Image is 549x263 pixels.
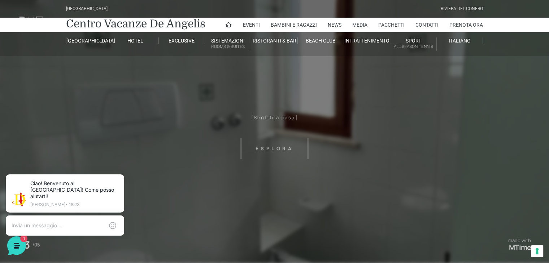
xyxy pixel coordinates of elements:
[441,5,483,12] div: Riviera Del Conero
[94,197,139,213] button: Aiuto
[12,120,56,125] span: Trova una risposta
[159,37,205,44] a: Exclusive
[449,18,483,32] a: Prenota Ora
[66,5,108,12] div: [GEOGRAPHIC_DATA]
[72,196,77,201] span: 1
[16,135,118,142] input: Cerca un articolo...
[328,18,341,32] a: News
[205,37,251,51] a: SistemazioniRooms & Suites
[415,18,439,32] a: Contatti
[64,58,133,63] a: [DEMOGRAPHIC_DATA] tutto
[12,70,26,84] img: light
[12,91,133,105] button: Inizia una conversazione
[126,78,133,85] span: 1
[449,38,471,44] span: Italiano
[117,69,133,76] p: 1 min fa
[66,37,112,44] a: [GEOGRAPHIC_DATA]
[30,69,113,76] span: [PERSON_NAME]
[112,37,158,44] a: Hotel
[62,207,82,213] p: Messaggi
[66,17,205,31] a: Centro Vacanze De Angelis
[16,27,30,41] img: light
[6,235,27,257] iframe: Customerly Messenger Launcher
[47,95,106,101] span: Inizia una conversazione
[344,37,390,44] a: Intrattenimento
[271,18,317,32] a: Bambini e Ragazzi
[390,37,436,51] a: SportAll Season Tennis
[251,37,297,44] a: Ristoranti & Bar
[35,14,123,34] p: Ciao! Benvenuto al [GEOGRAPHIC_DATA]! Come posso aiutarti!
[531,245,543,257] button: Le tue preferenze relative al consenso per le tecnologie di tracciamento
[111,207,122,213] p: Aiuto
[35,37,123,41] p: [PERSON_NAME] • 18:23
[378,18,405,32] a: Pacchetti
[12,58,61,63] span: Le tue conversazioni
[298,37,344,44] a: Beach Club
[6,32,121,46] p: La nostra missione è rendere la tua esperienza straordinaria!
[6,6,121,29] h2: Ciao da De Angelis Resort 👋
[9,66,136,88] a: [PERSON_NAME]Ciao! Benvenuto al [GEOGRAPHIC_DATA]! Come posso aiutarti!1 min fa1
[50,197,95,213] button: 1Messaggi
[6,197,50,213] button: Home
[22,207,34,213] p: Home
[243,18,260,32] a: Eventi
[30,78,113,85] p: Ciao! Benvenuto al [GEOGRAPHIC_DATA]! Come posso aiutarti!
[77,120,133,125] a: Apri Centro Assistenza
[390,43,436,50] small: All Season Tennis
[205,43,251,50] small: Rooms & Suites
[437,37,483,44] a: Italiano
[352,18,367,32] a: Media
